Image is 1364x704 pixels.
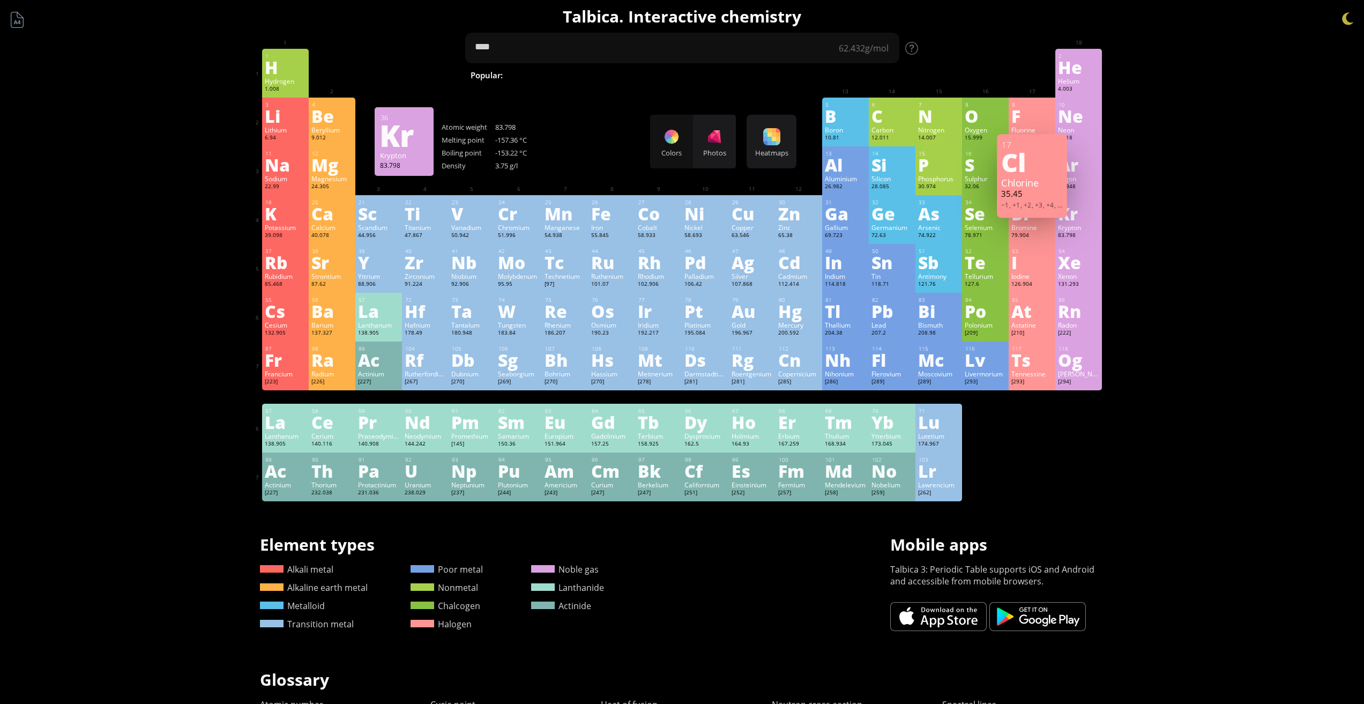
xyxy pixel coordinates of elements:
div: Iron [591,223,632,232]
div: Popular: [471,69,511,83]
div: 49 [825,248,866,255]
div: 15.999 [965,134,1006,143]
div: Fluorine [1011,125,1053,134]
div: Cr [498,205,539,222]
div: 77 [638,297,679,303]
div: 3.75 g/l [495,161,549,171]
a: Halogen [411,618,472,630]
div: Thallium [825,321,866,329]
div: 50 [872,248,913,255]
div: 18 [1059,150,1099,157]
div: 39.948 [1058,183,1099,191]
div: Beryllium [311,125,353,134]
div: W [498,302,539,320]
div: Al [825,156,866,173]
div: Cl [1001,149,1063,174]
div: 69.723 [825,232,866,240]
div: 95.95 [498,280,539,289]
div: 8 [965,101,1006,108]
div: Na [265,156,306,173]
div: Cobalt [638,223,679,232]
div: -157.36 °C [495,135,549,145]
div: 14 [872,150,913,157]
div: S [965,156,1006,173]
div: 114.818 [825,280,866,289]
div: Iodine [1011,272,1053,280]
div: 126.904 [1011,280,1053,289]
div: Tungsten [498,321,539,329]
div: 47 [732,248,773,255]
div: 73 [452,297,493,303]
div: Sulphur [965,174,1006,183]
div: Magnesium [311,174,353,183]
div: Ge [871,205,913,222]
div: Re [545,302,586,320]
div: 17 [1002,140,1063,151]
div: 85 [1012,297,1053,303]
div: Ta [451,302,493,320]
div: 20 [312,199,353,206]
a: Metalloid [260,600,325,612]
div: C [871,107,913,124]
div: 9.012 [311,134,353,143]
div: 56 [302,286,363,297]
div: Tellurium [965,272,1006,280]
div: Ti [405,205,446,222]
div: Ga [825,205,866,222]
div: Silicon [871,174,913,183]
div: Nitrogen [918,125,959,134]
div: 25 [545,199,586,206]
div: Bismuth [918,321,959,329]
div: Platinum [684,321,726,329]
div: 92.906 [451,280,493,289]
div: Vanadium [451,223,493,232]
div: 31 [825,199,866,206]
div: 107.868 [732,280,773,289]
div: 39.098 [265,232,306,240]
div: 40 [405,248,446,255]
div: I [1011,254,1053,271]
div: Astatine [1011,321,1053,329]
div: 36 [381,113,428,122]
div: 10 [1059,101,1099,108]
div: 1 [255,42,316,53]
div: 82 [872,297,913,303]
div: Chromium [498,223,539,232]
div: 4.003 [1058,85,1099,94]
a: Noble gas [531,564,599,575]
div: Sodium [265,174,306,183]
div: Y [358,254,399,271]
div: Aluminium [825,174,866,183]
div: 118.71 [871,280,913,289]
div: 85.468 [265,280,306,289]
div: 50.942 [451,232,493,240]
div: Melting point [442,135,495,145]
div: 15 [919,150,959,157]
div: 24.305 [311,183,353,191]
div: Tc [545,254,586,271]
div: Po [965,302,1006,320]
div: 21 [359,199,399,206]
div: Zirconium [405,272,446,280]
div: 83 [919,297,959,303]
div: 83.798 [1058,232,1099,240]
div: Carbon [871,125,913,134]
div: 13 [825,150,866,157]
a: Alkali metal [260,564,333,575]
div: Ne [1058,107,1099,124]
div: 79.904 [1011,232,1053,240]
div: 53 [1012,248,1053,255]
div: 2 [1059,53,1099,60]
div: Pb [871,302,913,320]
div: Xe [1058,254,1099,271]
div: Ag [732,254,773,271]
div: 27 [638,199,679,206]
div: Zn [778,205,819,222]
div: 23 [452,199,493,206]
div: Indium [825,272,866,280]
div: Hf [405,302,446,320]
div: 74.922 [918,232,959,240]
div: Mg [311,156,353,173]
div: 6 [872,101,913,108]
div: 65.38 [778,232,819,240]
